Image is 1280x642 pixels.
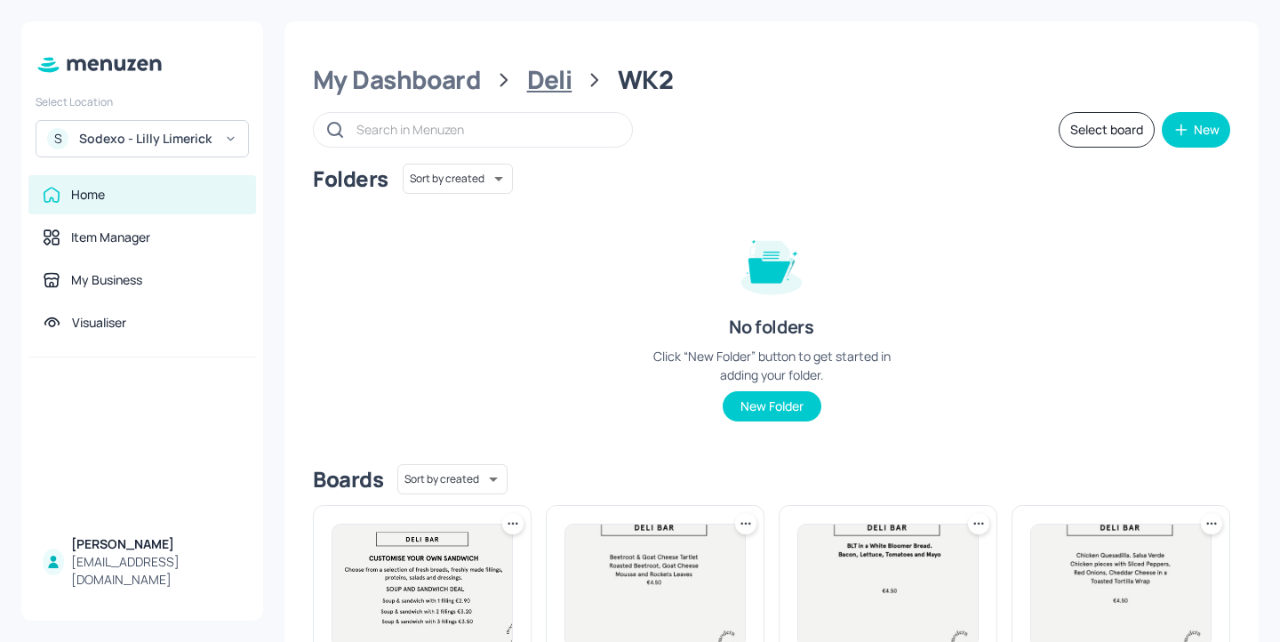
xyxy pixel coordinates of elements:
[71,186,105,204] div: Home
[729,315,813,340] div: No folders
[356,116,614,142] input: Search in Menuzen
[527,64,572,96] div: Deli
[397,461,508,497] div: Sort by created
[36,94,249,109] div: Select Location
[403,161,513,197] div: Sort by created
[71,535,242,553] div: [PERSON_NAME]
[79,130,213,148] div: Sodexo - Lilly Limerick
[638,347,905,384] div: Click “New Folder” button to get started in adding your folder.
[72,314,126,332] div: Visualiser
[313,165,388,193] div: Folders
[1194,124,1220,136] div: New
[313,465,383,494] div: Boards
[1059,112,1155,148] button: Select board
[618,64,673,96] div: WK2
[47,128,68,149] div: S
[313,64,481,96] div: My Dashboard
[71,271,142,289] div: My Business
[1162,112,1230,148] button: New
[71,553,242,589] div: [EMAIL_ADDRESS][DOMAIN_NAME]
[723,391,821,421] button: New Folder
[71,229,150,246] div: Item Manager
[727,219,816,308] img: folder-empty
